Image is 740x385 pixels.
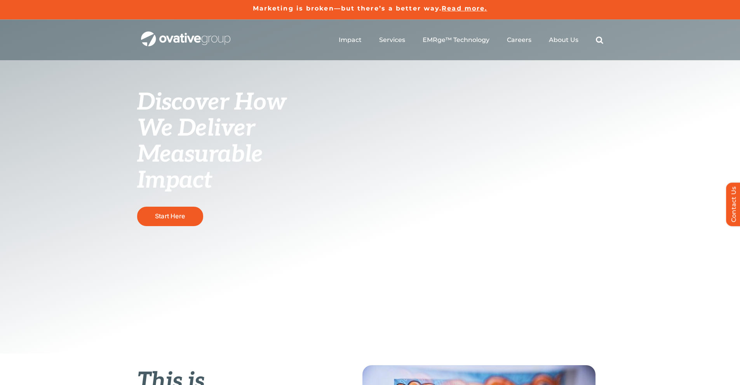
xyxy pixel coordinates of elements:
[137,207,203,226] a: Start Here
[339,36,362,44] a: Impact
[442,5,487,12] a: Read more.
[549,36,578,44] a: About Us
[379,36,405,44] a: Services
[423,36,489,44] a: EMRge™ Technology
[339,28,603,52] nav: Menu
[141,31,230,38] a: OG_Full_horizontal_WHT
[155,212,185,220] span: Start Here
[137,89,286,117] span: Discover How
[137,115,263,195] span: We Deliver Measurable Impact
[507,36,531,44] a: Careers
[596,36,603,44] a: Search
[253,5,442,12] a: Marketing is broken—but there’s a better way.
